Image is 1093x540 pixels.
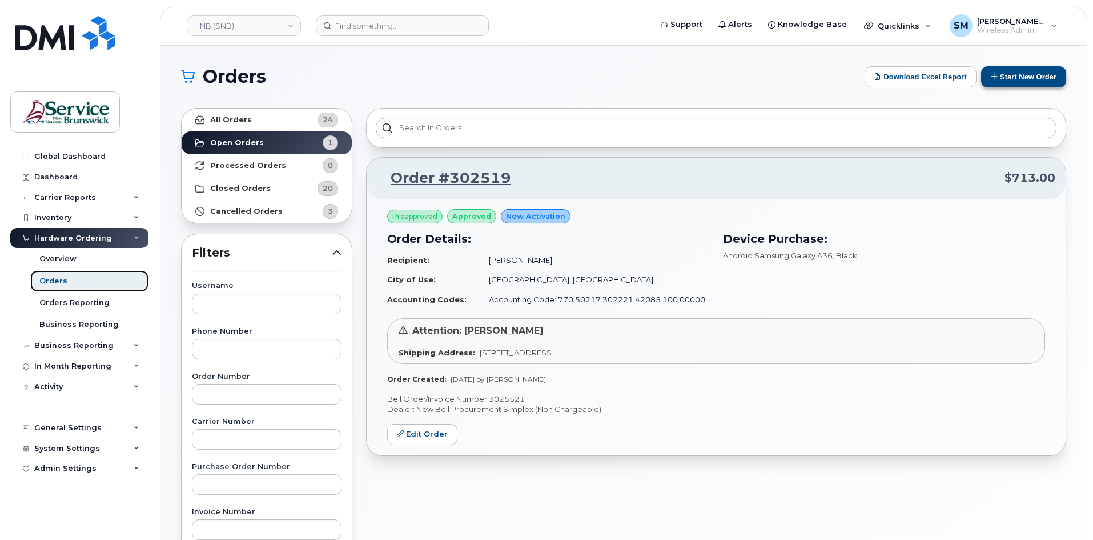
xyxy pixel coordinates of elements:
td: [PERSON_NAME] [479,250,709,270]
strong: City of Use: [387,275,436,284]
span: [STREET_ADDRESS] [480,348,554,357]
span: 1 [328,137,333,148]
strong: Closed Orders [210,184,271,193]
td: [GEOGRAPHIC_DATA], [GEOGRAPHIC_DATA] [479,270,709,290]
h3: Order Details: [387,230,709,247]
strong: Order Created: [387,375,446,383]
strong: Open Orders [210,138,264,147]
span: 0 [328,160,333,171]
a: Open Orders1 [182,131,352,154]
span: 3 [328,206,333,217]
label: Order Number [192,373,341,381]
span: New Activation [506,211,565,222]
strong: Recipient: [387,255,429,265]
a: All Orders24 [182,109,352,131]
td: Accounting Code: 770.50217.302221.42085.100.00000 [479,290,709,310]
button: Start New Order [981,66,1066,87]
span: Filters [192,245,332,261]
strong: All Orders [210,115,252,125]
a: Edit Order [387,424,457,445]
label: Carrier Number [192,418,341,426]
h3: Device Purchase: [723,230,1045,247]
strong: Cancelled Orders [210,207,283,216]
label: Username [192,282,341,290]
label: Phone Number [192,328,341,335]
span: , Black [833,251,857,260]
button: Download Excel Report [865,66,977,87]
span: Preapproved [392,211,437,222]
a: Closed Orders20 [182,177,352,200]
a: Order #302519 [377,168,511,189]
span: $713.00 [1004,170,1055,186]
input: Search in orders [376,118,1056,138]
a: Processed Orders0 [182,154,352,177]
p: Dealer: New Bell Procurement Simplex (Non Chargeable) [387,404,1045,415]
label: Invoice Number [192,509,341,516]
p: Bell Order/Invoice Number 3025521 [387,394,1045,405]
span: approved [452,211,491,222]
span: Orders [203,68,266,85]
span: [DATE] by [PERSON_NAME] [451,375,546,383]
span: Attention: [PERSON_NAME] [412,325,544,336]
strong: Shipping Address: [399,348,475,357]
strong: Accounting Codes: [387,295,467,304]
span: Android Samsung Galaxy A36 [723,251,833,260]
span: 20 [323,183,333,194]
span: 24 [323,114,333,125]
label: Purchase Order Number [192,463,341,471]
strong: Processed Orders [210,161,286,170]
a: Cancelled Orders3 [182,200,352,223]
